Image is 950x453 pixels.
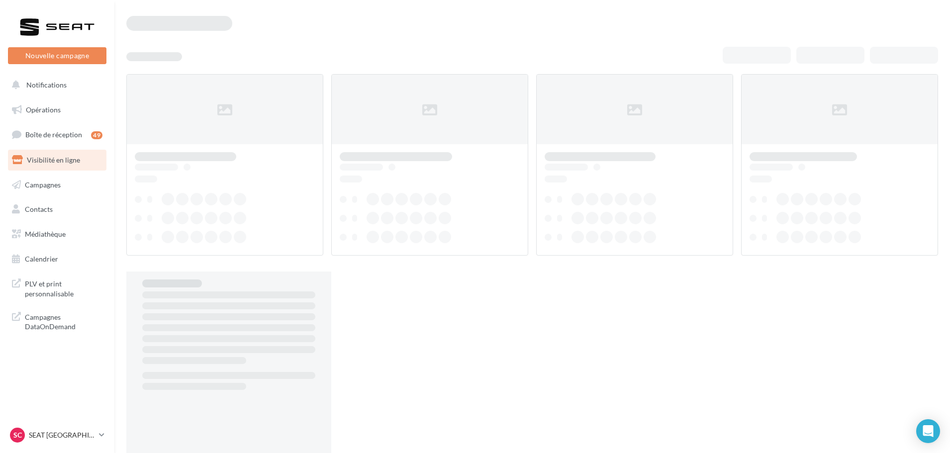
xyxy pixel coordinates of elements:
[8,426,106,445] a: SC SEAT [GEOGRAPHIC_DATA]
[6,75,104,95] button: Notifications
[25,255,58,263] span: Calendrier
[25,130,82,139] span: Boîte de réception
[6,99,108,120] a: Opérations
[25,180,61,188] span: Campagnes
[6,150,108,171] a: Visibilité en ligne
[29,430,95,440] p: SEAT [GEOGRAPHIC_DATA]
[13,430,22,440] span: SC
[6,224,108,245] a: Médiathèque
[25,230,66,238] span: Médiathèque
[6,199,108,220] a: Contacts
[25,205,53,213] span: Contacts
[25,310,102,332] span: Campagnes DataOnDemand
[6,249,108,270] a: Calendrier
[26,105,61,114] span: Opérations
[6,175,108,195] a: Campagnes
[6,306,108,336] a: Campagnes DataOnDemand
[8,47,106,64] button: Nouvelle campagne
[26,81,67,89] span: Notifications
[6,273,108,302] a: PLV et print personnalisable
[25,277,102,298] span: PLV et print personnalisable
[916,419,940,443] div: Open Intercom Messenger
[91,131,102,139] div: 49
[27,156,80,164] span: Visibilité en ligne
[6,124,108,145] a: Boîte de réception49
